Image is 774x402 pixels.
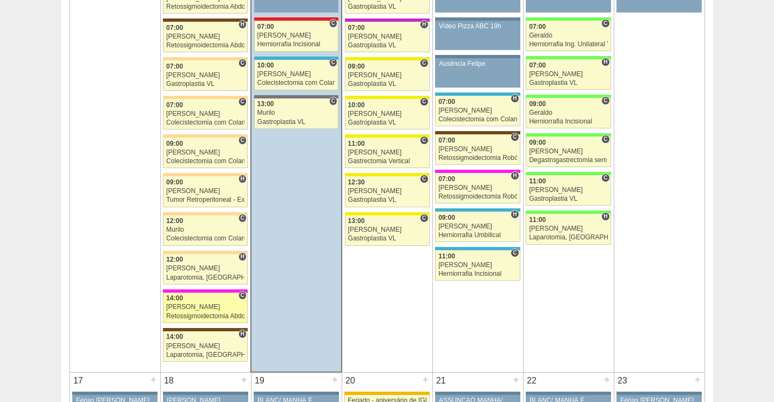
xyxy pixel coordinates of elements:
div: Herniorrafia Incisional [529,118,608,125]
span: 07:00 [438,137,455,144]
a: C 10:00 [PERSON_NAME] Gastroplastia VL [345,99,430,129]
div: Key: Aviso [435,17,520,21]
div: Key: Pro Matre [163,289,248,293]
div: + [240,373,249,387]
div: Key: Brasil [526,172,611,175]
span: Consultório [238,291,247,300]
div: [PERSON_NAME] [166,343,244,350]
span: 12:00 [166,256,183,263]
a: C 07:00 Geraldo Herniorrafia Ing. Unilateral VL [526,21,611,51]
div: + [512,373,521,387]
a: C 13:00 [PERSON_NAME] Gastroplastia VL [345,215,430,246]
span: Consultório [420,59,428,67]
span: Consultório [420,136,428,145]
div: Key: Santa Joana [163,18,248,22]
span: 11:00 [529,216,546,224]
div: [PERSON_NAME] [529,187,608,194]
div: Key: Neomater [435,247,520,250]
div: [PERSON_NAME] [257,71,336,78]
div: [PERSON_NAME] [166,304,244,311]
div: [PERSON_NAME] [438,223,517,230]
span: Consultório [420,175,428,183]
span: Consultório [601,96,609,105]
div: Key: Bartira [163,251,248,254]
a: C 07:00 [PERSON_NAME] Colecistectomia com Colangiografia VL [163,99,248,129]
div: Gastroplastia VL [257,119,336,126]
div: + [149,373,158,387]
div: Retossigmoidectomia Abdominal VL [166,42,244,49]
div: Gastroplastia VL [529,195,608,202]
div: [PERSON_NAME] [529,71,608,78]
span: Consultório [420,97,428,106]
span: Hospital [238,20,247,29]
div: Ausência Felipe [439,60,517,67]
div: [PERSON_NAME] [348,226,426,233]
div: [PERSON_NAME] [348,110,426,117]
div: Retossigmoidectomia Abdominal VL [166,313,244,320]
div: [PERSON_NAME] [166,265,244,272]
a: C 10:00 [PERSON_NAME] Colecistectomia com Colangiografia VL [254,60,338,90]
div: Key: Aviso [163,392,248,395]
span: Consultório [420,214,428,222]
span: 07:00 [166,63,183,70]
span: 14:00 [166,294,183,302]
div: [PERSON_NAME] [348,149,426,156]
div: Vídeo Pizza ABC 19h [439,23,517,30]
div: Gastroplastia VL [348,81,426,88]
span: 09:00 [438,214,455,221]
span: Consultório [238,136,247,145]
a: C 12:30 [PERSON_NAME] Gastroplastia VL [345,176,430,207]
div: Geraldo [529,32,608,39]
div: Degastrogastrectomia sem vago [529,157,608,164]
a: H 12:00 [PERSON_NAME] Laparotomia, [GEOGRAPHIC_DATA], Drenagem, Bridas VL [163,254,248,285]
div: Gastroplastia VL [348,235,426,242]
div: [PERSON_NAME] [166,188,244,195]
span: 07:00 [438,98,455,106]
a: C 07:00 [PERSON_NAME] Herniorrafia Incisional [254,21,338,51]
div: Key: Santa Joana [163,328,248,331]
div: Key: Brasil [526,17,611,21]
div: Gastroplastia VL [348,119,426,126]
div: Laparotomia, [GEOGRAPHIC_DATA], Drenagem, Bridas VL [166,274,244,281]
div: 19 [251,373,268,389]
div: Key: Aviso [616,392,701,395]
span: Hospital [601,212,609,221]
a: H 11:00 [PERSON_NAME] Laparotomia, [GEOGRAPHIC_DATA], Drenagem, Bridas VL [526,214,611,244]
a: C 13:00 Murilo Gastroplastia VL [254,98,338,129]
a: C 11:00 [PERSON_NAME] Herniorrafia Incisional [435,250,520,281]
span: Hospital [601,58,609,66]
span: 12:30 [348,178,365,186]
div: Key: Brasil [526,56,611,59]
span: 09:00 [529,139,546,146]
a: H 07:00 [PERSON_NAME] Gastroplastia VL [345,22,430,52]
div: Gastroplastia VL [529,79,608,86]
div: Colecistectomia com Colangiografia VL [257,79,336,86]
div: [PERSON_NAME] [438,107,517,114]
div: Key: Pro Matre [435,170,520,173]
div: Geraldo [529,109,608,116]
span: Hospital [511,210,519,219]
div: Key: Santa Rita [345,57,430,60]
span: Consultório [601,19,609,28]
div: + [421,373,430,387]
a: Vídeo Pizza ABC 19h [435,21,520,50]
a: H 14:00 [PERSON_NAME] Laparotomia, [GEOGRAPHIC_DATA], Drenagem, Bridas VL [163,331,248,362]
div: 17 [70,373,87,389]
div: Murilo [257,109,336,116]
div: Gastrectomia Vertical [348,158,426,165]
a: H 09:00 [PERSON_NAME] Herniorrafia Umbilical [435,212,520,242]
div: Key: Bartira [163,96,248,99]
span: 11:00 [438,252,455,260]
div: [PERSON_NAME] [348,72,426,79]
a: C 07:00 [PERSON_NAME] Gastroplastia VL [163,60,248,91]
span: 09:00 [166,140,183,147]
span: 10:00 [348,101,365,109]
span: 13:00 [348,217,365,225]
a: C 09:00 [PERSON_NAME] Degastrogastrectomia sem vago [526,137,611,167]
div: Gastroplastia VL [348,42,426,49]
div: [PERSON_NAME] [166,149,244,156]
a: H 07:00 [PERSON_NAME] Gastroplastia VL [526,59,611,90]
div: Key: Aviso [254,392,338,395]
div: Colecistectomia com Colangiografia VL [166,158,244,165]
div: Laparotomia, [GEOGRAPHIC_DATA], Drenagem, Bridas VL [529,234,608,241]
